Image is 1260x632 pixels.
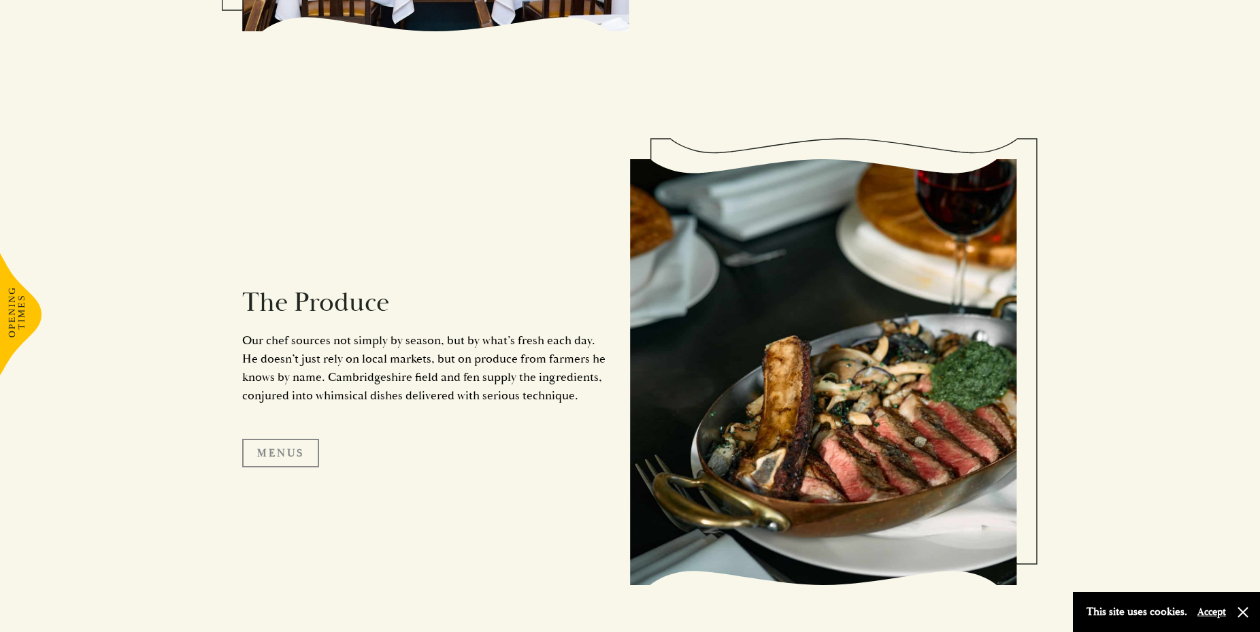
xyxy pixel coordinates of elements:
[1197,605,1226,618] button: Accept
[1236,605,1250,619] button: Close and accept
[242,439,319,467] a: Menus
[1087,602,1187,622] p: This site uses cookies.
[242,331,610,405] p: Our chef sources not simply by season, but by what’s fresh each day. He doesn’t just rely on loca...
[242,286,610,319] h2: The Produce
